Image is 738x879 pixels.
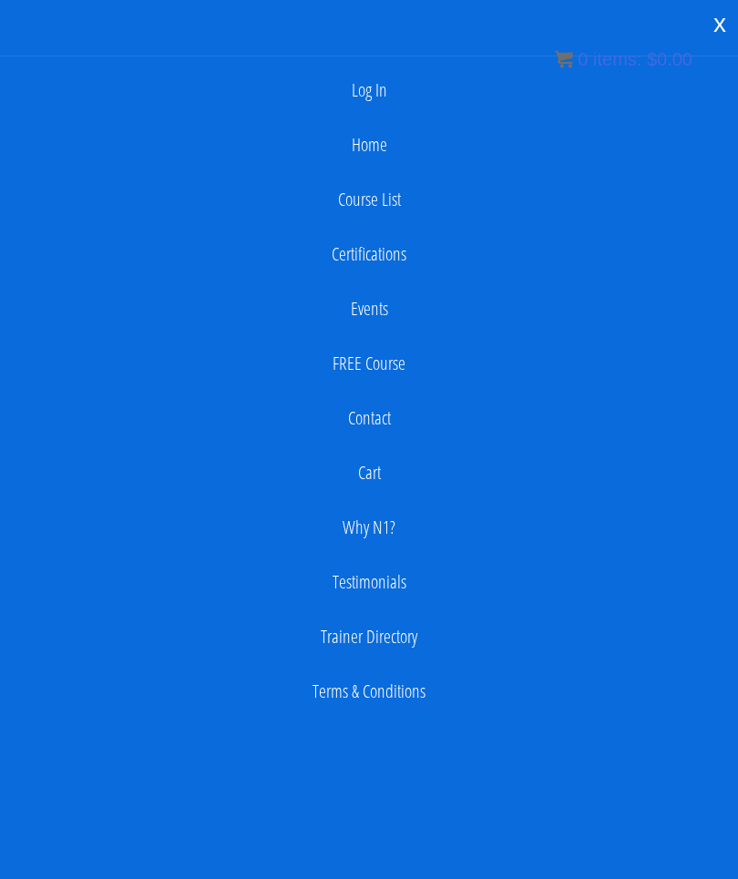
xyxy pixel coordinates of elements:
[9,181,729,218] a: Course List
[647,49,657,69] span: $
[9,236,729,272] a: Certifications
[9,564,729,600] a: Testimonials
[578,49,588,69] span: 0
[9,72,729,108] a: Log In
[555,49,692,69] a: 0 items: $0.00
[9,509,729,546] a: Why N1?
[9,673,729,710] a: Terms & Conditions
[593,49,641,69] span: items:
[9,345,729,382] a: FREE Course
[647,49,692,69] bdi: 0.00
[9,291,729,327] a: Events
[9,127,729,163] a: Home
[9,455,729,491] a: Cart
[9,618,729,655] a: Trainer Directory
[702,5,738,43] div: x
[555,50,573,68] img: icon11.png
[9,400,729,436] a: Contact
